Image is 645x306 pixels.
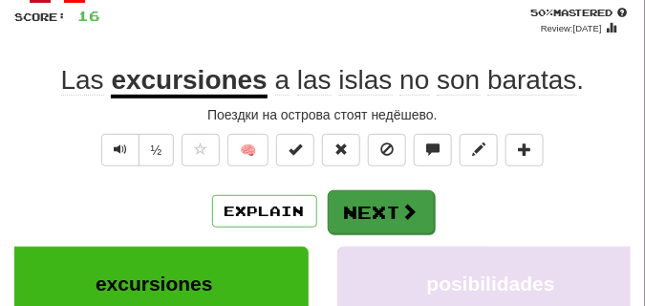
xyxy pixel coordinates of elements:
span: baratas [487,65,576,96]
span: son [437,65,480,96]
button: Ignore sentence (alt+i) [368,134,406,166]
span: Las [61,65,104,96]
span: excursiones [96,273,213,295]
button: Explain [212,195,317,228]
div: Поездки на острова стоят недёшево. [14,105,631,124]
span: posibilidades [427,273,555,295]
button: 🧠 [227,134,269,166]
div: Text-to-speech controls [97,134,175,176]
button: ½ [139,134,175,166]
span: . [268,65,585,96]
button: Set this sentence to 100% Mastered (alt+m) [276,134,314,166]
span: 16 [77,8,100,24]
button: Favorite sentence (alt+f) [182,134,220,166]
span: las [297,65,332,96]
span: a [275,65,290,96]
button: Play sentence audio (ctl+space) [101,134,140,166]
span: Score: [14,11,66,23]
button: Edit sentence (alt+d) [460,134,498,166]
button: Next [328,190,435,234]
small: Review: [DATE] [541,23,602,33]
button: Discuss sentence (alt+u) [414,134,452,166]
span: islas [339,65,393,96]
div: Mastered [527,6,631,19]
u: excursiones [111,65,267,98]
span: no [399,65,429,96]
button: Reset to 0% Mastered (alt+r) [322,134,360,166]
span: 50 % [531,7,554,18]
button: Add to collection (alt+a) [505,134,544,166]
